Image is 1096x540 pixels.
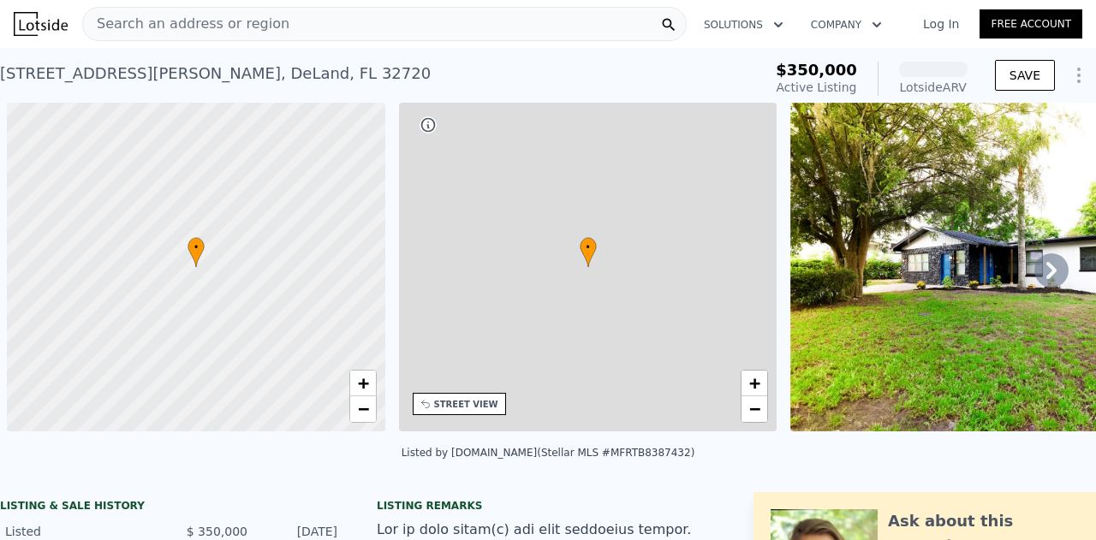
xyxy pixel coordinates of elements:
[377,499,719,513] div: Listing remarks
[357,372,368,394] span: +
[777,80,857,94] span: Active Listing
[261,523,337,540] div: [DATE]
[899,79,968,96] div: Lotside ARV
[350,371,376,396] a: Zoom in
[742,396,767,422] a: Zoom out
[690,9,797,40] button: Solutions
[776,61,857,79] span: $350,000
[350,396,376,422] a: Zoom out
[580,237,597,267] div: •
[83,14,289,34] span: Search an address or region
[749,372,760,394] span: +
[580,240,597,255] span: •
[357,398,368,419] span: −
[797,9,896,40] button: Company
[749,398,760,419] span: −
[187,525,247,538] span: $ 350,000
[5,523,158,540] div: Listed
[742,371,767,396] a: Zoom in
[188,237,205,267] div: •
[995,60,1055,91] button: SAVE
[188,240,205,255] span: •
[902,15,980,33] a: Log In
[14,12,68,36] img: Lotside
[1062,58,1096,92] button: Show Options
[402,447,695,459] div: Listed by [DOMAIN_NAME] (Stellar MLS #MFRTB8387432)
[434,398,498,411] div: STREET VIEW
[980,9,1082,39] a: Free Account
